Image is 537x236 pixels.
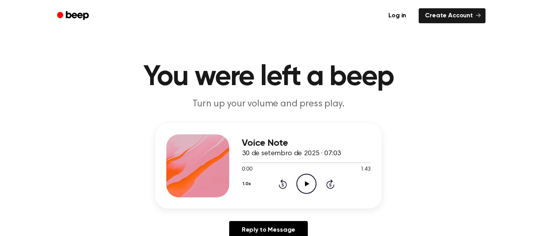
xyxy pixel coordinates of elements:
p: Turn up your volume and press play. [118,98,419,111]
a: Beep [51,8,96,24]
span: 1:43 [360,165,371,174]
span: 0:00 [242,165,252,174]
a: Create Account [419,8,486,23]
a: Log in [381,7,414,25]
h1: You were left a beep [67,63,470,91]
button: 1.0x [242,177,254,191]
span: 30 de setembro de 2025 · 07:03 [242,150,341,157]
h3: Voice Note [242,138,371,149]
